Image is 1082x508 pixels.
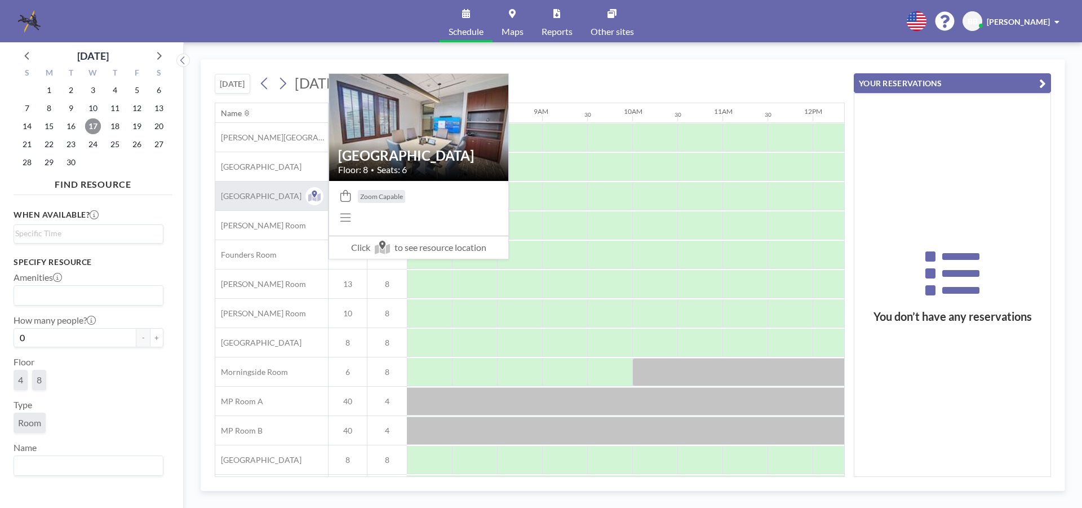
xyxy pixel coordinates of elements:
span: Saturday, September 27, 2025 [151,136,167,152]
div: S [16,67,38,81]
div: 9AM [534,107,548,116]
span: Monday, September 22, 2025 [41,136,57,152]
span: [PERSON_NAME] Room [215,220,306,231]
span: 4 [367,426,407,436]
label: Name [14,442,37,453]
div: W [82,67,104,81]
span: Other sites [591,27,634,36]
div: 30 [584,111,591,118]
span: [PERSON_NAME] [987,17,1050,26]
div: F [126,67,148,81]
span: Maps [502,27,524,36]
div: T [60,67,82,81]
span: Thursday, September 18, 2025 [107,118,123,134]
span: Saturday, September 20, 2025 [151,118,167,134]
div: M [38,67,60,81]
button: YOUR RESERVATIONS [854,73,1051,93]
span: Founders Room [215,250,277,260]
span: Sunday, September 14, 2025 [19,118,35,134]
span: 8 [37,374,42,386]
span: [DATE] [295,74,339,91]
span: Monday, September 1, 2025 [41,82,57,98]
span: 8 [329,455,367,465]
span: Zoom Capable [360,192,403,201]
button: [DATE] [215,74,250,94]
span: Tuesday, September 30, 2025 [63,154,79,170]
span: [GEOGRAPHIC_DATA] [215,162,301,172]
span: MP Room A [215,396,263,407]
span: Seats: 6 [377,164,407,175]
div: 30 [675,111,681,118]
span: Sunday, September 21, 2025 [19,136,35,152]
span: 8 [367,338,407,348]
span: Sunday, September 7, 2025 [19,100,35,116]
span: BB [968,16,978,26]
span: 13 [329,279,367,289]
button: - [136,328,150,347]
div: S [148,67,170,81]
div: Search for option [14,456,163,475]
span: 6 [329,367,367,377]
span: Monday, September 8, 2025 [41,100,57,116]
div: 12PM [804,107,822,116]
span: Monday, September 15, 2025 [41,118,57,134]
div: Search for option [14,225,163,242]
span: Thursday, September 4, 2025 [107,82,123,98]
span: Sunday, September 28, 2025 [19,154,35,170]
span: 8 [367,279,407,289]
span: [GEOGRAPHIC_DATA] [215,338,301,348]
span: 8 [367,308,407,319]
span: Wednesday, September 3, 2025 [85,82,101,98]
span: Tuesday, September 2, 2025 [63,82,79,98]
span: 8 [367,455,407,465]
label: How many people? [14,315,96,326]
h4: FIND RESOURCE [14,174,172,190]
span: Friday, September 5, 2025 [129,82,145,98]
span: • [371,166,374,174]
input: Search for option [15,288,157,303]
input: Search for option [15,458,157,473]
span: MP Room B [215,426,263,436]
span: Saturday, September 6, 2025 [151,82,167,98]
span: Floor: 8 [338,164,368,175]
span: Room [18,417,41,429]
div: [DATE] [77,48,109,64]
span: Thursday, September 11, 2025 [107,100,123,116]
span: 4 [18,374,23,386]
span: Wednesday, September 10, 2025 [85,100,101,116]
span: 40 [329,396,367,407]
span: 10 [329,308,367,319]
span: Monday, September 29, 2025 [41,154,57,170]
label: Type [14,399,32,410]
img: resource-image [329,60,508,195]
input: Search for option [15,227,157,240]
span: Tuesday, September 9, 2025 [63,100,79,116]
span: Schedule [449,27,484,36]
h3: You don’t have any reservations [854,310,1050,324]
span: 8 [329,338,367,348]
label: Amenities [14,272,62,283]
span: 40 [329,426,367,436]
div: Name [221,108,242,118]
img: organization-logo [18,10,41,33]
label: Floor [14,356,34,368]
div: 10AM [624,107,642,116]
span: Reports [542,27,573,36]
span: Friday, September 12, 2025 [129,100,145,116]
span: [PERSON_NAME] Room [215,279,306,289]
span: Wednesday, September 17, 2025 [85,118,101,134]
span: Wednesday, September 24, 2025 [85,136,101,152]
span: Saturday, September 13, 2025 [151,100,167,116]
div: Search for option [14,286,163,305]
span: Friday, September 19, 2025 [129,118,145,134]
h3: Specify resource [14,257,163,267]
span: [PERSON_NAME] Room [215,308,306,319]
span: Morningside Room [215,367,288,377]
div: 30 [765,111,771,118]
span: [GEOGRAPHIC_DATA] [215,191,301,201]
span: Tuesday, September 16, 2025 [63,118,79,134]
span: 8 [367,367,407,377]
button: + [150,328,163,347]
h2: [GEOGRAPHIC_DATA] [338,147,499,164]
span: [PERSON_NAME][GEOGRAPHIC_DATA] [215,132,328,143]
